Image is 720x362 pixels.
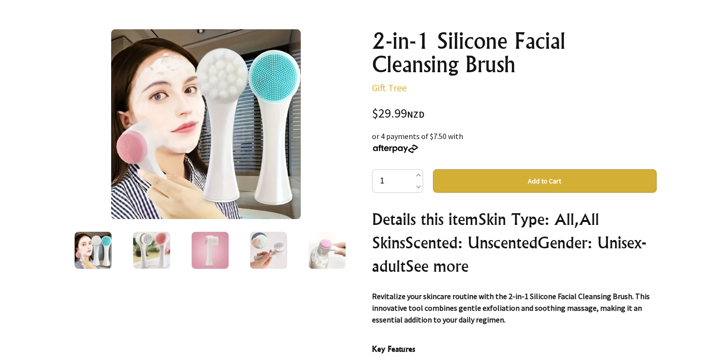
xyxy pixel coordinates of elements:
h1: 2-in-1 Silicone Facial Cleansing Brush [372,29,657,76]
img: 2-in-1 Silicone Facial Cleansing Brush [250,232,287,269]
span: NZD [407,109,425,120]
div: or 4 payments of $7.50 with [372,130,657,154]
strong: Key Features [372,344,415,354]
a: Gift Tree [372,81,407,94]
div: $29.99 [372,107,657,121]
img: Afterpay [372,144,419,153]
img: 2-in-1 Silicone Facial Cleansing Brush [309,232,346,269]
img: 2-in-1 Silicone Facial Cleansing Brush [75,232,112,269]
img: 2-in-1 Silicone Facial Cleansing Brush [133,232,170,269]
img: 2-in-1 Silicone Facial Cleansing Brush [111,29,301,219]
h2: Details this itemSkin Type: All,All SkinsScented: UnscentedGender: Unisex-adultSee more [372,207,657,278]
strong: Revitalize your skincare routine with the 2-in-1 Silicone Facial Cleansing Brush. This innovative... [372,291,650,324]
button: Add to Cart [433,169,657,193]
img: 2-in-1 Silicone Facial Cleansing Brush [192,232,229,269]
